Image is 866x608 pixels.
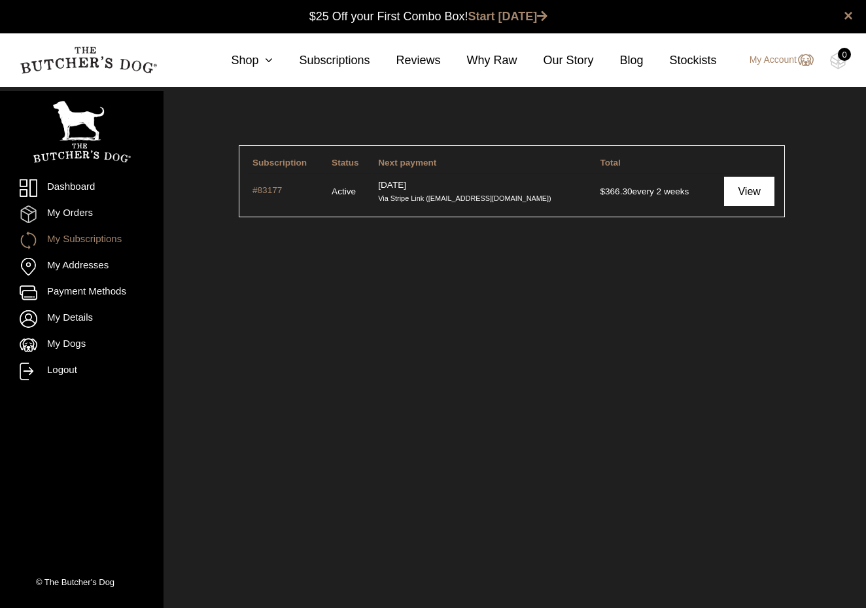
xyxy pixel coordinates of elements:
img: TBD_Portrait_Logo_White.png [33,101,131,163]
td: Active [326,173,372,209]
a: Subscriptions [273,52,370,69]
a: Stockists [644,52,717,69]
a: Blog [594,52,644,69]
div: 0 [838,48,851,61]
a: Start [DATE] [468,10,548,23]
a: My Dogs [20,336,144,354]
a: Why Raw [441,52,517,69]
a: My Addresses [20,258,144,276]
a: Payment Methods [20,284,144,302]
a: #83177 [252,184,320,199]
small: Via Stripe Link ([EMAIL_ADDRESS][DOMAIN_NAME]) [378,194,551,202]
img: TBD_Cart-Empty.png [830,52,846,69]
a: Dashboard [20,179,144,197]
span: 366.30 [600,187,632,196]
a: My Orders [20,206,144,223]
span: Next payment [378,158,436,168]
td: every 2 weeks [595,173,714,209]
a: My Account [736,52,814,68]
a: View [724,177,774,206]
span: Status [332,158,359,168]
a: Reviews [370,52,440,69]
td: [DATE] [373,173,593,209]
a: Logout [20,363,144,380]
a: Our Story [517,52,594,69]
span: Total [600,158,620,168]
span: $ [600,187,605,196]
a: close [844,8,853,24]
a: My Subscriptions [20,232,144,249]
a: My Details [20,310,144,328]
span: Subscription [252,158,307,168]
a: Shop [205,52,273,69]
